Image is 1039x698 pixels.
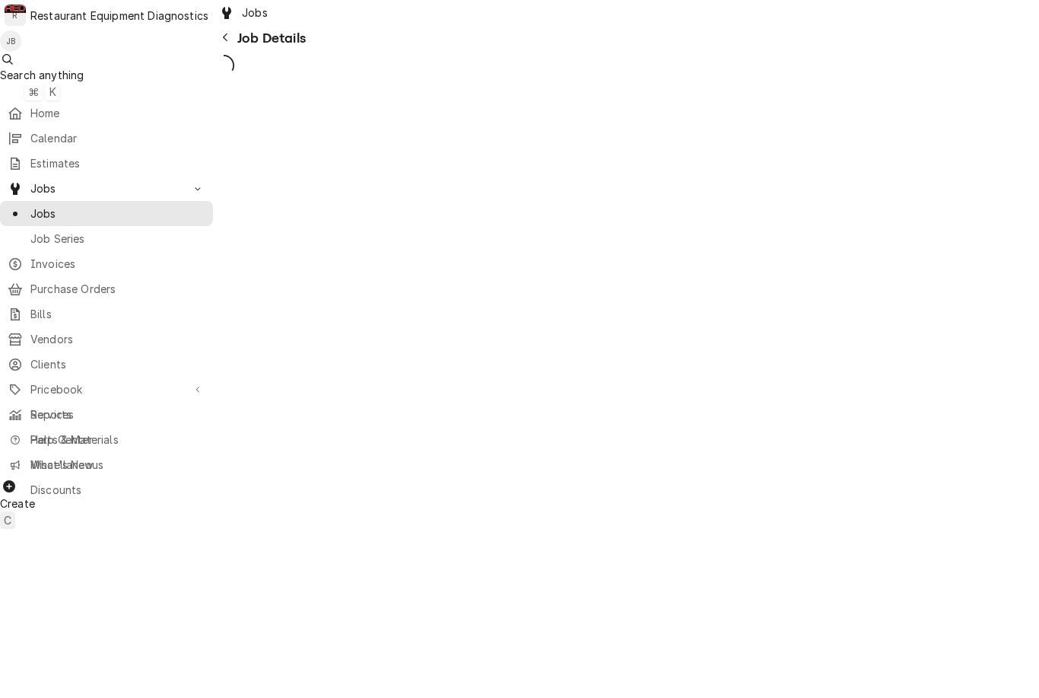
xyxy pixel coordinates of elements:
[30,381,183,397] span: Pricebook
[30,482,205,498] span: Discounts
[30,281,205,297] span: Purchase Orders
[5,5,26,26] div: Restaurant Equipment Diagnostics's Avatar
[5,5,26,26] div: R
[30,155,205,171] span: Estimates
[30,105,205,121] span: Home
[213,25,237,49] button: Navigate back
[4,512,11,528] span: C
[28,84,39,100] span: ⌘
[30,306,205,322] span: Bills
[30,180,183,196] span: Jobs
[49,84,56,100] span: K
[30,256,205,272] span: Invoices
[30,8,208,24] div: Restaurant Equipment Diagnostics
[30,356,205,372] span: Clients
[242,5,268,21] span: Jobs
[237,30,306,46] span: Job Details
[30,331,205,347] span: Vendors
[30,406,205,422] span: Reports
[30,231,205,247] span: Job Series
[30,432,204,448] span: Help Center
[30,206,205,222] span: Jobs
[30,130,205,146] span: Calendar
[213,53,234,78] span: Loading...
[30,457,204,473] span: What's New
